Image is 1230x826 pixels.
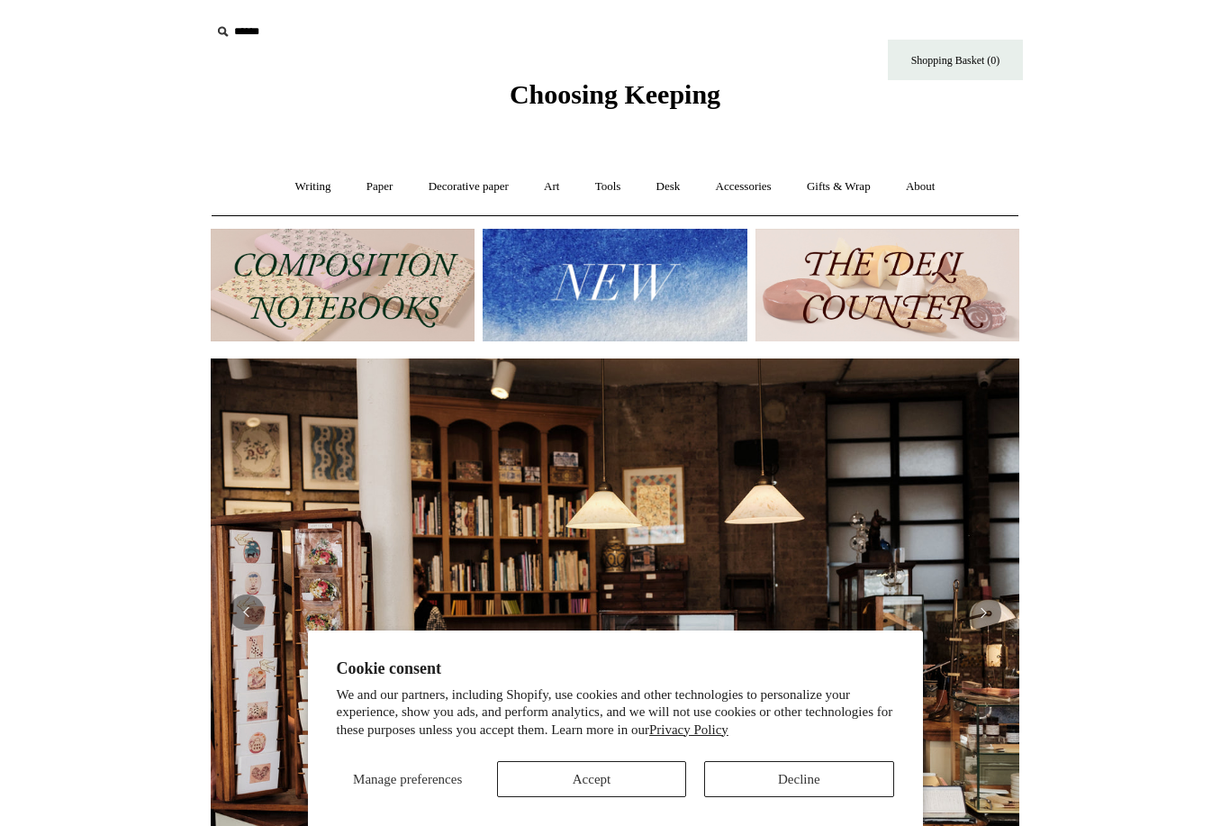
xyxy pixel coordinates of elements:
[888,40,1023,80] a: Shopping Basket (0)
[579,163,638,211] a: Tools
[528,163,575,211] a: Art
[497,761,686,797] button: Accept
[890,163,952,211] a: About
[640,163,697,211] a: Desk
[350,163,410,211] a: Paper
[483,229,746,341] img: New.jpg__PID:f73bdf93-380a-4a35-bcfe-7823039498e1
[337,686,894,740] p: We and our partners, including Shopify, use cookies and other technologies to personalize your ex...
[211,229,475,341] img: 202302 Composition ledgers.jpg__PID:69722ee6-fa44-49dd-a067-31375e5d54ec
[510,94,720,106] a: Choosing Keeping
[704,761,893,797] button: Decline
[700,163,788,211] a: Accessories
[965,595,1001,631] button: Next
[755,229,1019,341] img: The Deli Counter
[791,163,887,211] a: Gifts & Wrap
[279,163,348,211] a: Writing
[229,595,265,631] button: Previous
[353,772,462,786] span: Manage preferences
[337,659,894,678] h2: Cookie consent
[649,722,728,737] a: Privacy Policy
[510,79,720,109] span: Choosing Keeping
[337,761,479,797] button: Manage preferences
[412,163,525,211] a: Decorative paper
